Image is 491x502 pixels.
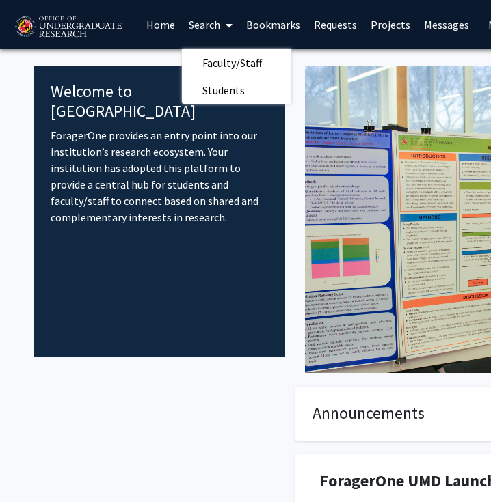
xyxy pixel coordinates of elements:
[182,53,291,73] a: Faculty/Staff
[182,1,239,48] a: Search
[10,441,58,492] iframe: Chat
[417,1,476,48] a: Messages
[364,1,417,48] a: Projects
[239,1,307,48] a: Bookmarks
[182,76,265,104] span: Students
[182,80,291,100] a: Students
[51,127,269,225] p: ForagerOne provides an entry point into our institution’s research ecosystem. Your institution ha...
[307,1,364,48] a: Requests
[10,10,126,44] img: University of Maryland Logo
[51,82,269,122] h4: Welcome to [GEOGRAPHIC_DATA]
[182,49,282,76] span: Faculty/Staff
[140,1,182,48] a: Home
